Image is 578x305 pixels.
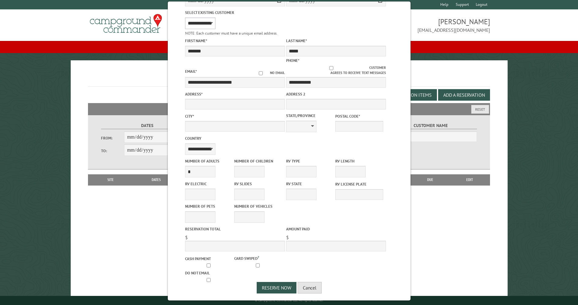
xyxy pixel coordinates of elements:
label: Dates [101,122,194,129]
input: Customer agrees to receive text messages [293,66,369,70]
label: First Name [185,38,285,44]
label: Select existing customer [185,10,285,15]
th: Dates [130,174,182,185]
label: Number of Adults [185,158,233,164]
label: State/Province [286,113,334,119]
label: To: [101,148,124,154]
label: City [185,113,285,119]
a: ? [258,255,259,259]
th: Site [91,174,130,185]
h2: Filters [88,103,490,115]
label: Card swiped [234,255,282,261]
label: Phone [286,58,299,63]
label: Do not email [185,270,233,276]
span: $ [185,234,188,240]
label: RV Length [335,158,383,164]
label: RV Type [286,158,334,164]
span: $ [286,234,289,240]
button: Cancel [298,282,322,293]
label: Number of Children [234,158,282,164]
label: Customer agrees to receive text messages [286,65,386,75]
label: Number of Vehicles [234,203,282,209]
label: RV Slides [234,181,282,187]
label: Reservation Total [185,226,285,232]
label: Number of Pets [185,203,233,209]
button: Reserve Now [257,282,296,293]
label: Customer Name [384,122,477,129]
button: Reset [471,105,489,114]
label: Amount paid [286,226,386,232]
th: Edit [449,174,490,185]
label: Country [185,136,285,141]
label: Address 2 [286,91,386,97]
label: Cash payment [185,256,233,262]
input: No email [252,71,270,75]
label: RV Electric [185,181,233,187]
label: Address [185,91,285,97]
small: NOTE: Each customer must have a unique email address. [185,31,277,36]
small: © Campground Commander LLC. All rights reserved. [255,298,323,302]
label: From: [101,135,124,141]
h1: Reservations [88,70,490,87]
th: Due [411,174,449,185]
label: Email [185,69,197,74]
img: Campground Commander [88,12,164,35]
label: RV License Plate [335,181,383,187]
button: Edit Add-on Items [385,89,437,101]
label: Last Name [286,38,386,44]
label: RV State [286,181,334,187]
button: Add a Reservation [438,89,490,101]
label: Postal Code [335,113,383,119]
label: No email [252,70,285,75]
